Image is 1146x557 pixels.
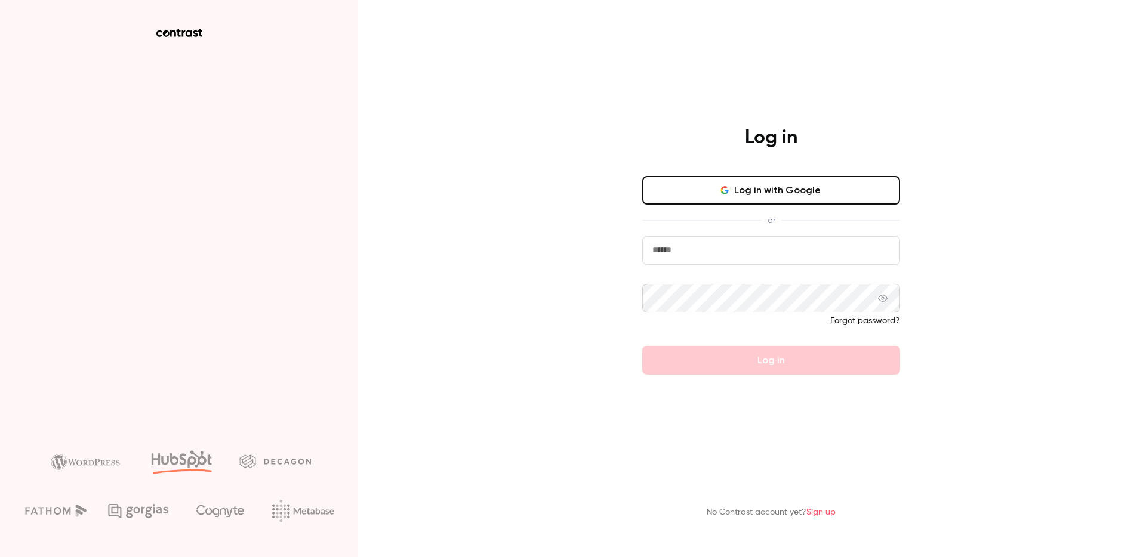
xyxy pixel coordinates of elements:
p: No Contrast account yet? [707,506,836,519]
a: Sign up [806,508,836,516]
h4: Log in [745,126,797,150]
img: decagon [239,454,311,468]
button: Log in with Google [642,176,900,205]
a: Forgot password? [830,317,900,325]
span: or [762,214,781,227]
